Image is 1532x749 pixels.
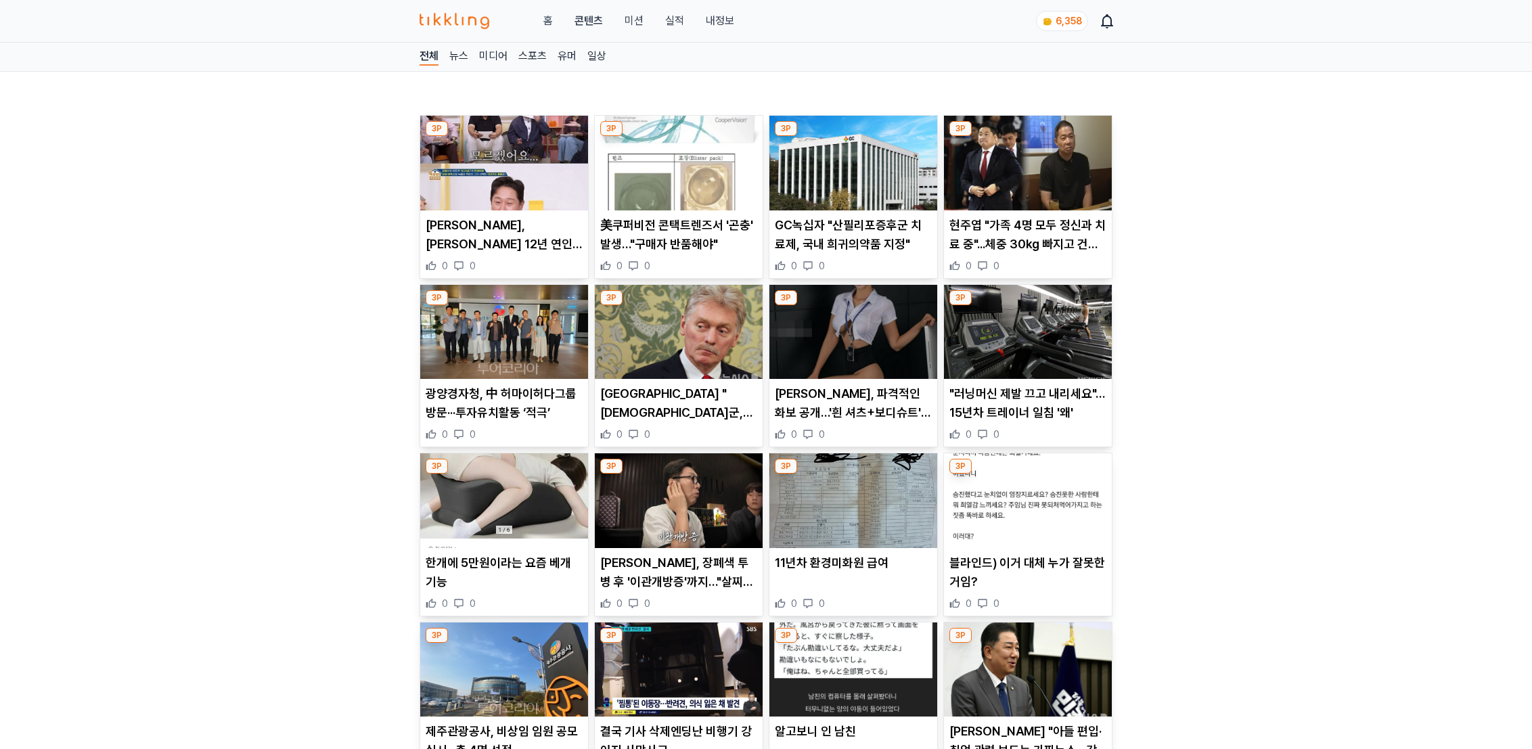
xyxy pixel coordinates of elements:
[791,428,797,441] span: 0
[616,428,623,441] span: 0
[426,553,583,591] p: 한개에 5만원이라는 요즘 베개 기능
[449,48,468,66] a: 뉴스
[420,13,489,29] img: 티끌링
[420,453,588,548] img: 한개에 5만원이라는 요즘 베개 기능
[943,115,1112,279] div: 3P 현주엽 "가족 4명 모두 정신과 치료 중"...체중 30kg 빠지고 건강 적신호 현주엽 "가족 4명 모두 정신과 치료 중"...체중 30kg 빠지고 건강 적신호 0 0
[775,722,932,741] p: 알고보니 인 남친
[426,384,583,422] p: 광양경자청, 中 허마이허다그룹 방문···투자유치활동 ‘적극’
[966,597,972,610] span: 0
[420,285,588,380] img: 광양경자청, 中 허마이허다그룹 방문···투자유치활동 ‘적극’
[600,121,623,136] div: 3P
[949,290,972,305] div: 3P
[420,622,588,717] img: 제주관광공사, 비상임 임원 공모 실시···총 4명 선정
[775,121,797,136] div: 3P
[993,259,999,273] span: 0
[819,259,825,273] span: 0
[769,453,938,616] div: 3P 11년차 환경미화원 급여 11년차 환경미화원 급여 0 0
[442,259,448,273] span: 0
[600,459,623,474] div: 3P
[420,48,438,66] a: 전체
[625,13,644,29] button: 미션
[944,453,1112,548] img: 블라인드) 이거 대체 누가 잘못한거임?
[518,48,547,66] a: 스포츠
[949,459,972,474] div: 3P
[644,597,650,610] span: 0
[944,622,1112,717] img: 김병기 "아들 편입·취업 관련 보도는 가짜뉴스…강력 유감"
[769,622,937,717] img: 알고보니 인 남친
[420,116,588,210] img: 김종국, 김범수 12년 연인과 결별 소식에 "유튜브에서 한 번…"
[966,259,972,273] span: 0
[616,597,623,610] span: 0
[775,628,797,643] div: 3P
[949,121,972,136] div: 3P
[470,428,476,441] span: 0
[442,428,448,441] span: 0
[600,216,757,254] p: 美쿠퍼비전 콘택트렌즈서 '곤충' 발생…"구매자 반품해야"
[587,48,606,66] a: 일상
[769,285,937,380] img: 맹승지, 파격적인 화보 공개…'흰 셔츠+보디슈트' 아찔한 변신
[616,259,623,273] span: 0
[470,259,476,273] span: 0
[594,453,763,616] div: 3P 김영철, 장폐색 투병 후 '이관개방증'까지…"살찌워야 회복" [PERSON_NAME], 장폐색 투병 후 '이관개방증'까지…"살찌워야 회복" 0 0
[600,628,623,643] div: 3P
[775,553,932,572] p: 11년차 환경미화원 급여
[600,553,757,591] p: [PERSON_NAME], 장폐색 투병 후 '이관개방증'까지…"살찌워야 회복"
[775,459,797,474] div: 3P
[949,384,1106,422] p: "러닝머신 제발 끄고 내리세요"…15년차 트레이너 일침 '왜'
[775,290,797,305] div: 3P
[819,428,825,441] span: 0
[775,384,932,422] p: [PERSON_NAME], 파격적인 화보 공개…'흰 셔츠+보디슈트' 아찔한 변신
[791,597,797,610] span: 0
[600,384,757,422] p: [GEOGRAPHIC_DATA] "[DEMOGRAPHIC_DATA]군, [GEOGRAPHIC_DATA] 아닌 자국 영토에만 배치"
[420,115,589,279] div: 3P 김종국, 김범수 12년 연인과 결별 소식에 "유튜브에서 한 번…" [PERSON_NAME], [PERSON_NAME] 12년 연인과 결별 소식에 "유튜브에서 한 번…" 0 0
[595,116,763,210] img: 美쿠퍼비전 콘택트렌즈서 '곤충' 발생…"구매자 반품해야"
[769,284,938,448] div: 3P 맹승지, 파격적인 화보 공개…'흰 셔츠+보디슈트' 아찔한 변신 [PERSON_NAME], 파격적인 화보 공개…'흰 셔츠+보디슈트' 아찔한 변신 0 0
[574,13,603,29] a: 콘텐츠
[949,216,1106,254] p: 현주엽 "가족 4명 모두 정신과 치료 중"...체중 30kg 빠지고 건강 적신호
[479,48,508,66] a: 미디어
[949,553,1106,591] p: 블라인드) 이거 대체 누가 잘못한거임?
[791,259,797,273] span: 0
[769,115,938,279] div: 3P GC녹십자 "산필리포증후군 치료제, 국내 희귀의약품 지정" GC녹십자 "산필리포증후군 치료제, 국내 희귀의약품 지정" 0 0
[949,628,972,643] div: 3P
[595,285,763,380] img: 크렘린궁 "북한군, 우크라이나 아닌 자국 영토에만 배치"
[426,290,448,305] div: 3P
[944,116,1112,210] img: 현주엽 "가족 4명 모두 정신과 치료 중"...체중 30kg 빠지고 건강 적신호
[543,13,553,29] a: 홈
[426,216,583,254] p: [PERSON_NAME], [PERSON_NAME] 12년 연인과 결별 소식에 "유튜브에서 한 번…"
[644,428,650,441] span: 0
[993,597,999,610] span: 0
[966,428,972,441] span: 0
[665,13,684,29] a: 실적
[420,453,589,616] div: 3P 한개에 5만원이라는 요즘 베개 기능 한개에 5만원이라는 요즘 베개 기능 0 0
[993,428,999,441] span: 0
[706,13,734,29] a: 내정보
[769,116,937,210] img: GC녹십자 "산필리포증후군 치료제, 국내 희귀의약품 지정"
[819,597,825,610] span: 0
[1042,16,1053,27] img: coin
[943,284,1112,448] div: 3P "러닝머신 제발 끄고 내리세요"…15년차 트레이너 일침 '왜' "러닝머신 제발 끄고 내리세요"…15년차 트레이너 일침 '왜' 0 0
[595,622,763,717] img: 결국 기사 삭제엔딩난 비행기 강아지 사망사고
[594,115,763,279] div: 3P 美쿠퍼비전 콘택트렌즈서 '곤충' 발생…"구매자 반품해야" 美쿠퍼비전 콘택트렌즈서 '곤충' 발생…"구매자 반품해야" 0 0
[600,290,623,305] div: 3P
[943,453,1112,616] div: 3P 블라인드) 이거 대체 누가 잘못한거임? 블라인드) 이거 대체 누가 잘못한거임? 0 0
[420,284,589,448] div: 3P 광양경자청, 中 허마이허다그룹 방문···투자유치활동 ‘적극’ 광양경자청, 中 허마이허다그룹 방문···투자유치활동 ‘적극’ 0 0
[426,121,448,136] div: 3P
[1036,11,1085,31] a: coin 6,358
[944,285,1112,380] img: "러닝머신 제발 끄고 내리세요"…15년차 트레이너 일침 '왜'
[775,216,932,254] p: GC녹십자 "산필리포증후군 치료제, 국내 희귀의약품 지정"
[426,459,448,474] div: 3P
[594,284,763,448] div: 3P 크렘린궁 "북한군, 우크라이나 아닌 자국 영토에만 배치" [GEOGRAPHIC_DATA] "[DEMOGRAPHIC_DATA]군, [GEOGRAPHIC_DATA] 아닌 자...
[644,259,650,273] span: 0
[470,597,476,610] span: 0
[442,597,448,610] span: 0
[595,453,763,548] img: 김영철, 장폐색 투병 후 '이관개방증'까지…"살찌워야 회복"
[769,453,937,548] img: 11년차 환경미화원 급여
[426,628,448,643] div: 3P
[558,48,577,66] a: 유머
[1056,16,1082,26] span: 6,358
